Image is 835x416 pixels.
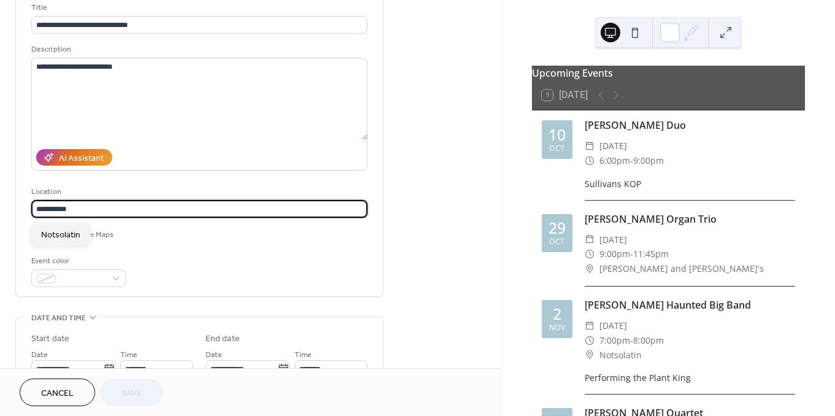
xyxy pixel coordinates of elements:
[585,298,795,312] div: [PERSON_NAME] Haunted Big Band
[549,324,565,332] div: Nov
[31,255,123,268] div: Event color
[31,43,365,56] div: Description
[599,333,630,348] span: 7:00pm
[633,247,669,261] span: 11:45pm
[41,387,74,400] span: Cancel
[532,66,805,80] div: Upcoming Events
[20,379,95,406] button: Cancel
[31,1,365,14] div: Title
[633,153,664,168] span: 9:00pm
[549,145,564,153] div: Oct
[31,349,48,361] span: Date
[585,348,595,363] div: ​
[585,333,595,348] div: ​
[120,349,137,361] span: Time
[31,312,86,325] span: Date and time
[585,118,795,133] div: [PERSON_NAME] Duo
[36,149,112,166] button: AI Assistant
[630,333,633,348] span: -
[585,233,595,247] div: ​
[548,127,566,142] div: 10
[585,261,595,276] div: ​
[599,261,764,276] span: [PERSON_NAME] and [PERSON_NAME]'s
[630,153,633,168] span: -
[599,153,630,168] span: 6:00pm
[585,247,595,261] div: ​
[585,139,595,153] div: ​
[585,371,795,384] div: Performing the Plant King
[206,349,222,361] span: Date
[585,153,595,168] div: ​
[585,177,795,190] div: Sullivans KOP
[548,220,566,236] div: 29
[59,152,104,165] div: AI Assistant
[41,229,80,242] span: Notsolatin
[599,139,627,153] span: [DATE]
[585,212,795,226] div: [PERSON_NAME] Organ Trio
[599,318,627,333] span: [DATE]
[294,349,312,361] span: Time
[599,348,642,363] span: Notsolatin
[206,333,240,345] div: End date
[553,306,561,322] div: 2
[585,318,595,333] div: ​
[31,185,365,198] div: Location
[633,333,664,348] span: 8:00pm
[599,247,630,261] span: 9:00pm
[599,233,627,247] span: [DATE]
[549,238,564,246] div: Oct
[31,333,69,345] div: Start date
[630,247,633,261] span: -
